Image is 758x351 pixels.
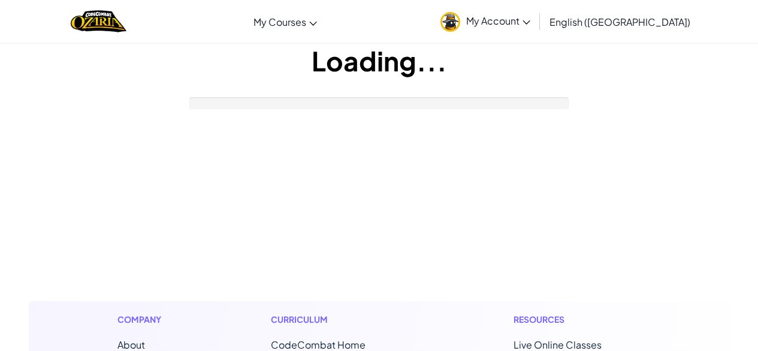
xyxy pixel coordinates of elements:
[514,313,641,326] h1: Resources
[71,9,126,34] a: Ozaria by CodeCombat logo
[434,2,536,40] a: My Account
[440,12,460,32] img: avatar
[271,338,366,351] span: CodeCombat Home
[466,14,530,27] span: My Account
[117,313,173,326] h1: Company
[247,5,323,38] a: My Courses
[514,338,602,351] a: Live Online Classes
[71,9,126,34] img: Home
[117,338,145,351] a: About
[549,16,690,28] span: English ([GEOGRAPHIC_DATA])
[271,313,416,326] h1: Curriculum
[543,5,696,38] a: English ([GEOGRAPHIC_DATA])
[253,16,306,28] span: My Courses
